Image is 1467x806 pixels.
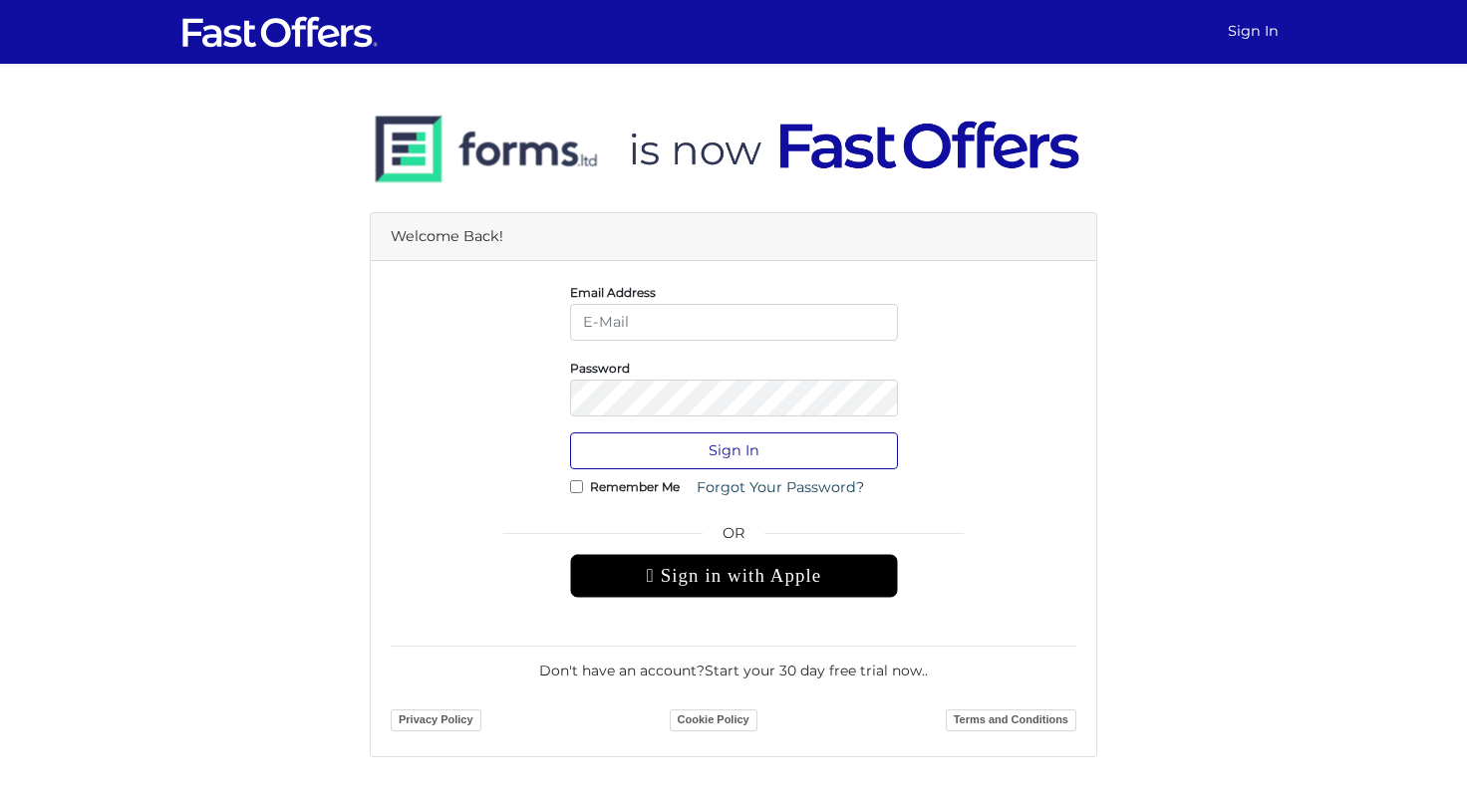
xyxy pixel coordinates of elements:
a: Forgot Your Password? [684,469,877,506]
input: E-Mail [570,304,898,341]
div: Sign in with Apple [570,554,898,598]
div: Welcome Back! [371,213,1096,261]
a: Privacy Policy [391,709,481,731]
a: Start your 30 day free trial now. [705,662,925,679]
span: OR [570,522,898,554]
label: Password [570,366,630,371]
label: Remember Me [590,484,680,489]
label: Email Address [570,290,656,295]
a: Sign In [1220,12,1287,51]
a: Cookie Policy [670,709,757,731]
button: Sign In [570,432,898,469]
div: Don't have an account? . [391,646,1076,681]
a: Terms and Conditions [946,709,1076,731]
